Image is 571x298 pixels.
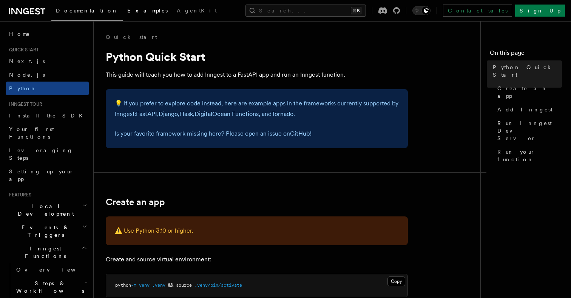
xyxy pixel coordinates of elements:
[290,130,310,137] a: GitHub
[6,165,89,186] a: Setting up your app
[106,254,408,265] p: Create and source virtual environment:
[106,69,408,80] p: This guide will teach you how to add Inngest to a FastAPI app and run an Inngest function.
[115,98,399,119] p: 💡 If you prefer to explore code instead, here are example apps in the frameworks currently suppor...
[494,145,562,166] a: Run your function
[152,283,165,288] span: .venv
[6,192,31,198] span: Features
[497,148,562,163] span: Run your function
[13,276,89,298] button: Steps & Workflows
[351,7,361,14] kbd: ⌘K
[9,147,73,161] span: Leveraging Steps
[6,68,89,82] a: Node.js
[6,242,89,263] button: Inngest Functions
[9,30,30,38] span: Home
[131,283,136,288] span: -m
[387,276,405,286] button: Copy
[494,103,562,116] a: Add Inngest
[139,283,150,288] span: venv
[16,267,94,273] span: Overview
[115,128,399,139] p: Is your favorite framework missing here? Please open an issue on !
[490,48,562,60] h4: On this page
[6,144,89,165] a: Leveraging Steps
[9,126,54,140] span: Your first Functions
[179,110,193,117] a: Flask
[6,101,42,107] span: Inngest tour
[6,122,89,144] a: Your first Functions
[497,106,552,113] span: Add Inngest
[6,27,89,41] a: Home
[168,283,173,288] span: &&
[6,202,82,218] span: Local Development
[56,8,118,14] span: Documentation
[493,63,562,79] span: Python Quick Start
[490,60,562,82] a: Python Quick Start
[136,110,157,117] a: FastAPI
[106,197,165,207] a: Create an app
[6,245,82,260] span: Inngest Functions
[245,5,366,17] button: Search...⌘K
[13,263,89,276] a: Overview
[127,8,168,14] span: Examples
[51,2,123,21] a: Documentation
[443,5,512,17] a: Contact sales
[9,58,45,64] span: Next.js
[106,50,408,63] h1: Python Quick Start
[106,33,157,41] a: Quick start
[515,5,565,17] a: Sign Up
[176,283,192,288] span: source
[494,116,562,145] a: Run Inngest Dev Server
[6,47,39,53] span: Quick start
[172,2,221,20] a: AgentKit
[159,110,178,117] a: Django
[494,82,562,103] a: Create an app
[6,224,82,239] span: Events & Triggers
[272,110,293,117] a: Tornado
[412,6,431,15] button: Toggle dark mode
[9,72,45,78] span: Node.js
[194,110,259,117] a: DigitalOcean Functions
[6,54,89,68] a: Next.js
[6,199,89,221] button: Local Development
[194,283,242,288] span: .venv/bin/activate
[6,221,89,242] button: Events & Triggers
[6,109,89,122] a: Install the SDK
[115,225,399,236] p: ⚠️ Use Python 3.10 or higher.
[497,85,562,100] span: Create an app
[9,85,37,91] span: Python
[497,119,562,142] span: Run Inngest Dev Server
[115,283,131,288] span: python
[6,82,89,95] a: Python
[123,2,172,20] a: Examples
[9,168,74,182] span: Setting up your app
[177,8,217,14] span: AgentKit
[13,279,84,295] span: Steps & Workflows
[9,113,87,119] span: Install the SDK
